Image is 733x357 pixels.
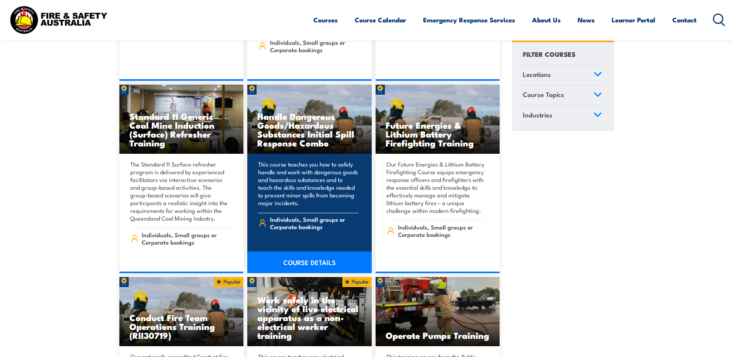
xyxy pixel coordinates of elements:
[247,85,372,154] a: Handle Dangerous Goods/Hazardous Substances Initial Spill Response Combo
[386,121,490,147] h3: Future Energies & Lithium Battery Firefighting Training
[247,277,372,347] a: Work safely in the vicinity of live electrical apparatus as a non-electrical worker training
[270,39,359,53] span: Individuals, Small groups or Corporate bookings
[376,277,500,347] a: Operate Pumps Training
[523,90,564,100] span: Course Topics
[578,10,595,30] a: News
[672,10,697,30] a: Contact
[257,295,362,340] h3: Work safely in the vicinity of live electrical apparatus as a non-electrical worker training
[130,160,231,222] p: The Standard 11 Surface refresher program is delivered by experienced facilitators via interactiv...
[258,160,359,207] p: This course teaches you how to safely handle and work with dangerous goods and hazardous substanc...
[257,112,362,147] h3: Handle Dangerous Goods/Hazardous Substances Initial Spill Response Combo
[523,49,575,59] h4: FILTER COURSES
[519,86,605,106] a: Course Topics
[119,85,244,154] a: Standard 11 Generic Coal Mine Induction (Surface) Refresher Training
[523,110,553,120] span: Industries
[247,277,372,347] img: Work safely in the vicinity of live electrical apparatus as a non-electrical worker (Distance) TR...
[129,313,234,340] h3: Conduct Fire Team Operations Training (RII30719)
[313,10,338,30] a: Courses
[423,10,515,30] a: Emergency Response Services
[119,277,244,347] a: Conduct Fire Team Operations Training (RII30719)
[376,277,500,347] img: Operate Pumps TRAINING
[612,10,655,30] a: Learner Portal
[270,216,359,230] span: Individuals, Small groups or Corporate bookings
[532,10,561,30] a: About Us
[519,106,605,126] a: Industries
[142,231,230,246] span: Individuals, Small groups or Corporate bookings
[355,10,406,30] a: Course Calendar
[247,252,372,273] a: COURSE DETAILS
[386,160,487,214] p: Our Future Energies & Lithium Battery Firefighting Course equips emergency response officers and ...
[119,85,244,154] img: Standard 11 Generic Coal Mine Induction (Surface) TRAINING (1)
[519,65,605,85] a: Locations
[376,85,500,154] a: Future Energies & Lithium Battery Firefighting Training
[247,85,372,154] img: Fire Team Operations
[523,69,551,80] span: Locations
[398,223,486,238] span: Individuals, Small groups or Corporate bookings
[129,112,234,147] h3: Standard 11 Generic Coal Mine Induction (Surface) Refresher Training
[386,331,490,340] h3: Operate Pumps Training
[376,85,500,154] img: Fire Team Operations
[119,277,244,347] img: Fire Team Operations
